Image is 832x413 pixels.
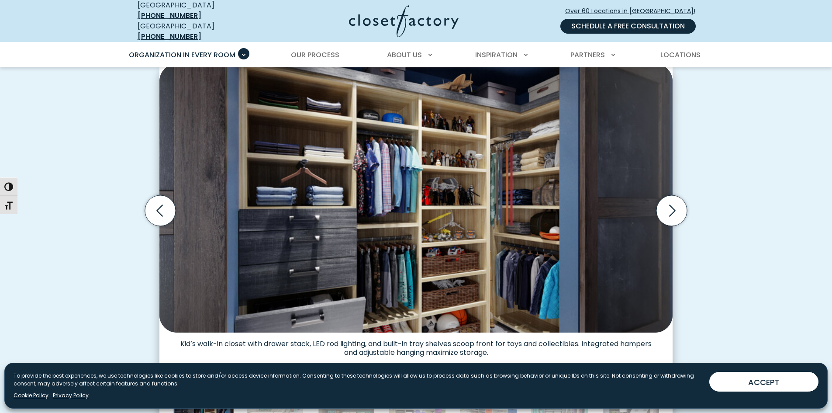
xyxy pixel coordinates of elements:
[142,192,179,229] button: Previous slide
[138,31,201,42] a: [PHONE_NUMBER]
[475,50,518,60] span: Inspiration
[53,392,89,399] a: Privacy Policy
[565,3,703,19] a: Over 60 Locations in [GEOGRAPHIC_DATA]!
[653,192,690,229] button: Next slide
[138,10,201,21] a: [PHONE_NUMBER]
[560,19,696,34] a: Schedule a Free Consultation
[159,333,673,357] figcaption: Kid’s walk-in closet with drawer stack, LED rod lighting, and built-in tray shelves scoop front f...
[565,7,702,16] span: Over 60 Locations in [GEOGRAPHIC_DATA]!
[570,50,605,60] span: Partners
[709,372,818,392] button: ACCEPT
[14,392,48,399] a: Cookie Policy
[387,50,422,60] span: About Us
[14,372,702,388] p: To provide the best experiences, we use technologies like cookies to store and/or access device i...
[660,50,701,60] span: Locations
[138,21,264,42] div: [GEOGRAPHIC_DATA]
[129,50,235,60] span: Organization in Every Room
[349,5,459,37] img: Closet Factory Logo
[291,50,339,60] span: Our Process
[123,43,710,67] nav: Primary Menu
[159,64,673,333] img: Kids closet with sports bin storage and adjustable shelving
